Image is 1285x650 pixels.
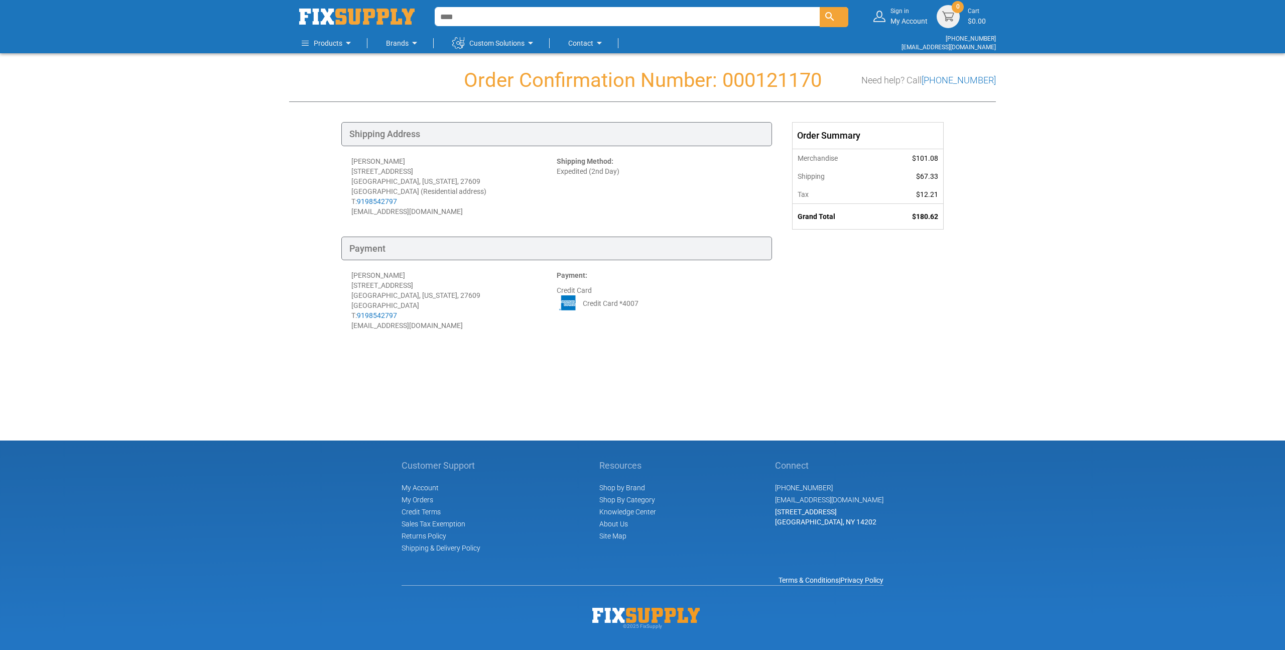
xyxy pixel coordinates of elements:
[351,270,557,331] div: [PERSON_NAME] [STREET_ADDRESS] [GEOGRAPHIC_DATA], [US_STATE], 27609 [GEOGRAPHIC_DATA] T: [EMAIL_A...
[402,496,433,504] span: My Orders
[557,270,762,331] div: Credit Card
[341,237,772,261] div: Payment
[793,185,880,204] th: Tax
[557,157,613,165] strong: Shipping Method:
[798,212,835,221] strong: Grand Total
[599,508,656,516] a: Knowledge Center
[402,520,465,528] span: Sales Tax Exemption
[402,461,480,471] h5: Customer Support
[402,508,441,516] span: Credit Terms
[351,156,557,216] div: [PERSON_NAME] [STREET_ADDRESS] [GEOGRAPHIC_DATA], [US_STATE], 27609 [GEOGRAPHIC_DATA] (Residentia...
[861,75,996,85] h3: Need help? Call
[386,33,421,53] a: Brands
[599,496,655,504] a: Shop By Category
[775,496,883,504] a: [EMAIL_ADDRESS][DOMAIN_NAME]
[840,576,883,584] a: Privacy Policy
[299,9,415,25] img: Fix Industrial Supply
[557,295,580,310] img: AE
[890,7,928,26] div: My Account
[341,122,772,146] div: Shipping Address
[402,544,480,552] a: Shipping & Delivery Policy
[599,461,656,471] h5: Resources
[402,575,883,585] div: |
[568,33,605,53] a: Contact
[299,9,415,25] a: store logo
[916,172,938,180] span: $67.33
[623,623,662,629] span: © 2025 FixSupply
[599,532,626,540] a: Site Map
[557,156,762,216] div: Expedited (2nd Day)
[916,190,938,198] span: $12.21
[912,154,938,162] span: $101.08
[968,17,986,25] span: $0.00
[592,608,700,623] img: Fix Industrial Supply
[402,484,439,492] span: My Account
[289,69,996,91] h1: Order Confirmation Number: 000121170
[922,75,996,85] a: [PHONE_NUMBER]
[452,33,537,53] a: Custom Solutions
[902,44,996,51] a: [EMAIL_ADDRESS][DOMAIN_NAME]
[946,35,996,42] a: [PHONE_NUMBER]
[402,532,446,540] a: Returns Policy
[599,520,628,528] a: About Us
[357,197,397,205] a: 9198542797
[557,271,587,279] strong: Payment:
[775,484,833,492] a: [PHONE_NUMBER]
[912,212,938,221] span: $180.62
[357,311,397,319] a: 9198542797
[793,167,880,185] th: Shipping
[968,7,986,16] small: Cart
[793,149,880,167] th: Merchandise
[793,123,943,149] div: Order Summary
[599,484,645,492] a: Shop by Brand
[583,298,638,308] span: Credit Card *4007
[779,576,839,584] a: Terms & Conditions
[956,3,960,11] span: 0
[890,7,928,16] small: Sign in
[775,508,876,526] span: [STREET_ADDRESS] [GEOGRAPHIC_DATA], NY 14202
[302,33,354,53] a: Products
[775,461,883,471] h5: Connect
